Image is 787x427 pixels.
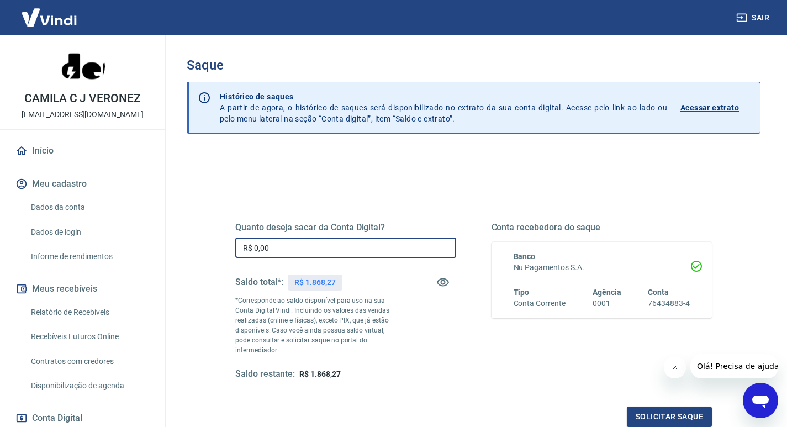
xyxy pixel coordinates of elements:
a: Início [13,139,152,163]
p: R$ 1.868,27 [294,277,335,288]
button: Sair [734,8,774,28]
button: Meu cadastro [13,172,152,196]
span: R$ 1.868,27 [299,370,340,378]
h6: 76434883-4 [648,298,690,309]
h5: Conta recebedora do saque [492,222,712,233]
h6: Nu Pagamentos S.A. [514,262,690,273]
iframe: Mensagem da empresa [690,354,778,378]
h5: Saldo restante: [235,368,295,380]
img: Vindi [13,1,85,34]
iframe: Botão para abrir a janela de mensagens [743,383,778,418]
p: [EMAIL_ADDRESS][DOMAIN_NAME] [22,109,144,120]
span: Conta [648,288,669,297]
p: CAMILA C J VERONEZ [24,93,141,104]
h5: Saldo total*: [235,277,283,288]
button: Meus recebíveis [13,277,152,301]
a: Dados de login [27,221,152,244]
p: Histórico de saques [220,91,667,102]
p: Acessar extrato [680,102,739,113]
span: Banco [514,252,536,261]
a: Dados da conta [27,196,152,219]
iframe: Fechar mensagem [664,356,686,378]
span: Olá! Precisa de ajuda? [7,8,93,17]
span: Agência [593,288,621,297]
a: Contratos com credores [27,350,152,373]
button: Solicitar saque [627,407,712,427]
p: *Corresponde ao saldo disponível para uso na sua Conta Digital Vindi. Incluindo os valores das ve... [235,296,401,355]
a: Acessar extrato [680,91,751,124]
h5: Quanto deseja sacar da Conta Digital? [235,222,456,233]
a: Informe de rendimentos [27,245,152,268]
a: Relatório de Recebíveis [27,301,152,324]
a: Recebíveis Futuros Online [27,325,152,348]
h6: Conta Corrente [514,298,566,309]
h3: Saque [187,57,760,73]
span: Tipo [514,288,530,297]
a: Disponibilização de agenda [27,375,152,397]
p: A partir de agora, o histórico de saques será disponibilizado no extrato da sua conta digital. Ac... [220,91,667,124]
h6: 0001 [593,298,621,309]
img: 3616dd4d-e368-4575-b679-2e709901d650.jpeg [61,44,105,88]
